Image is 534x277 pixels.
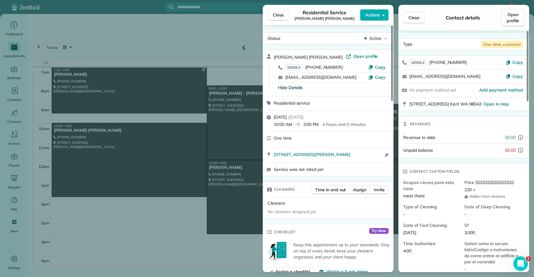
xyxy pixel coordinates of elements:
span: 3.000 [464,230,475,235]
span: [PHONE_NUMBER] [305,64,343,70]
iframe: Intercom live chat [513,256,528,271]
span: [PHONE_NUMBER] [429,60,467,65]
button: Copy [506,73,523,79]
span: Hidden from cleaners [464,194,521,199]
a: Open profile [501,9,524,26]
span: Revenues [410,121,431,127]
p: Keep this appointment up to your standards. Stay on top of every detail, keep your cleaners organ... [293,242,390,260]
span: Type [403,41,412,48]
span: Residential Service [303,9,346,16]
button: Invite [370,185,389,194]
span: $0.00 [505,147,516,153]
span: Contact details [446,14,480,21]
button: Time in and out [311,185,350,194]
span: Price $$$$$$$$$$$$$$$$ [464,179,521,185]
span: [DATE] [403,230,416,235]
span: · [343,55,346,60]
span: - [464,211,466,217]
span: meet thare [403,193,425,199]
span: 220 + [464,187,475,192]
span: Assign [353,187,366,193]
a: MOBILE[PHONE_NUMBER] [409,59,467,65]
a: [EMAIL_ADDRESS][DOMAIN_NAME] [409,74,480,79]
button: Assign a checklist [266,267,314,276]
button: Copy [506,59,523,65]
p: 4 hours and 0 minutes [322,121,366,127]
span: No cleaners assigned yet [268,209,316,214]
span: Checklist [274,229,296,235]
a: [EMAIL_ADDRESS][DOMAIN_NAME] [285,74,356,80]
a: Add payment method [479,87,523,93]
span: Cleaners [274,186,295,192]
span: MOBILE [285,64,303,71]
span: Unpaid balance [403,147,433,153]
span: Type of Cleaning [403,204,459,210]
span: Close [408,15,419,21]
span: [STREET_ADDRESS][PERSON_NAME] [274,151,350,158]
span: Copy [375,64,386,70]
span: - [464,266,466,272]
span: [DATE] [274,114,287,120]
button: Open access information [383,151,390,159]
span: Date of Deep Cleaning [464,204,521,210]
span: Open profile [507,12,519,24]
span: Contact custom fields [410,168,460,175]
span: [STREET_ADDRESS] Kent WA 98042 · [409,101,509,107]
button: Hide Details [278,85,303,91]
span: Active [369,35,381,41]
a: [STREET_ADDRESS][PERSON_NAME] [274,151,383,158]
span: $0.00 [505,134,516,140]
a: Open in map [484,101,509,107]
span: Copy [375,74,386,80]
a: Open profile [346,53,378,59]
span: 1 [526,256,531,261]
span: Revenue to date [403,135,435,140]
span: ( [DATE] ) [288,114,303,120]
span: Service was not rated yet [274,166,324,172]
span: Copy [512,60,523,65]
span: Assign a checklist [275,268,310,275]
span: Gated comu or secure bldn/Codigo o instruciones de como entrar al edificio o por el varandal [464,241,521,265]
span: - [403,211,405,217]
span: 4:00 [403,248,411,254]
span: Actions [365,12,380,18]
span: Try Now [369,228,389,234]
span: No payment method set [409,87,456,93]
button: Watch a 5 min demo [319,268,368,275]
span: 10:00 AM [274,121,292,127]
span: Invite [374,187,385,193]
button: Assign [349,185,370,194]
button: Copy [368,64,386,70]
span: MOBILE [409,59,427,66]
span: [PERSON_NAME] [PERSON_NAME] [294,16,355,21]
span: 2:00 PM [303,121,319,127]
button: Close [403,12,425,23]
span: Cleaners [268,200,285,206]
span: Sf [464,222,521,228]
span: Status [268,36,280,41]
span: Date of Fast Cleaning [403,222,459,228]
span: Close [273,12,284,18]
span: Watch a 5 min demo [326,268,368,275]
span: Residential service [274,100,310,106]
span: Copy [512,74,523,79]
span: One time [274,135,292,141]
a: MOBILE[PHONE_NUMBER] [285,64,343,70]
span: One-time customer [481,41,523,48]
span: Time Authorized [403,241,459,247]
span: Open profile [353,53,378,59]
span: Ocupan Llaves para esta casa. [403,179,459,192]
span: [PERSON_NAME] [PERSON_NAME] [274,54,343,60]
button: Copy [368,74,386,80]
span: Time in and out [315,187,346,193]
button: Close [268,9,289,21]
